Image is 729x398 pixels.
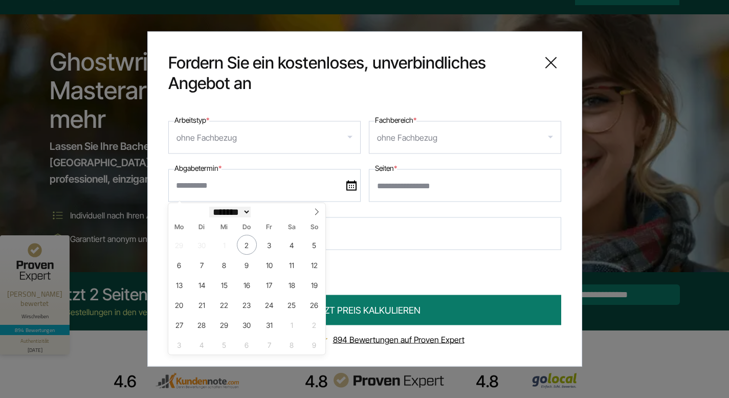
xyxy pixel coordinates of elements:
[169,275,189,295] span: Oktober 13, 2025
[213,224,235,231] span: Mi
[280,224,303,231] span: Sa
[259,275,279,295] span: Oktober 17, 2025
[309,303,421,317] span: JETZT PREIS KALKULIEREN
[190,224,213,231] span: Di
[168,224,191,231] span: Mo
[377,129,437,146] div: ohne Fachbezug
[304,295,324,315] span: Oktober 26, 2025
[214,335,234,355] span: November 5, 2025
[259,315,279,335] span: Oktober 31, 2025
[237,255,257,275] span: Oktober 9, 2025
[375,114,416,126] label: Fachbereich
[258,224,280,231] span: Fr
[237,235,257,255] span: Oktober 2, 2025
[169,335,189,355] span: November 3, 2025
[174,162,222,174] label: Abgabetermin
[237,315,257,335] span: Oktober 30, 2025
[237,335,257,355] span: November 6, 2025
[192,335,212,355] span: November 4, 2025
[192,275,212,295] span: Oktober 14, 2025
[304,335,324,355] span: November 9, 2025
[304,315,324,335] span: November 2, 2025
[282,275,302,295] span: Oktober 18, 2025
[192,315,212,335] span: Oktober 28, 2025
[282,295,302,315] span: Oktober 25, 2025
[192,255,212,275] span: Oktober 7, 2025
[259,335,279,355] span: November 7, 2025
[303,224,325,231] span: So
[192,295,212,315] span: Oktober 21, 2025
[168,295,561,325] button: JETZT PREIS KALKULIEREN
[209,207,251,217] select: Month
[174,114,209,126] label: Arbeitstyp
[304,255,324,275] span: Oktober 12, 2025
[346,181,357,191] img: date
[259,235,279,255] span: Oktober 3, 2025
[169,295,189,315] span: Oktober 20, 2025
[168,169,361,202] input: date
[235,224,258,231] span: Do
[304,275,324,295] span: Oktober 19, 2025
[237,295,257,315] span: Oktober 23, 2025
[214,315,234,335] span: Oktober 29, 2025
[282,255,302,275] span: Oktober 11, 2025
[237,275,257,295] span: Oktober 16, 2025
[282,235,302,255] span: Oktober 4, 2025
[169,315,189,335] span: Oktober 27, 2025
[282,335,302,355] span: November 8, 2025
[251,207,284,217] input: Year
[304,235,324,255] span: Oktober 5, 2025
[333,335,465,345] a: 894 Bewertungen auf Proven Expert
[176,129,237,146] div: ohne Fachbezug
[259,295,279,315] span: Oktober 24, 2025
[214,255,234,275] span: Oktober 8, 2025
[214,275,234,295] span: Oktober 15, 2025
[169,255,189,275] span: Oktober 6, 2025
[375,162,397,174] label: Seiten
[169,235,189,255] span: September 29, 2025
[168,53,533,94] span: Fordern Sie ein kostenloses, unverbindliches Angebot an
[259,255,279,275] span: Oktober 10, 2025
[214,295,234,315] span: Oktober 22, 2025
[282,315,302,335] span: November 1, 2025
[214,235,234,255] span: Oktober 1, 2025
[192,235,212,255] span: September 30, 2025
